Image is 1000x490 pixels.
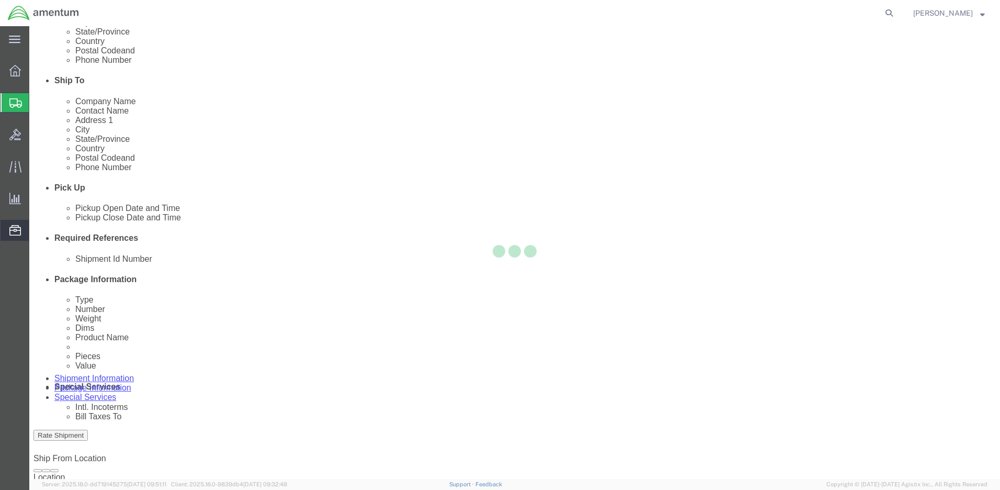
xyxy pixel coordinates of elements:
[475,481,502,487] a: Feedback
[826,480,987,489] span: Copyright © [DATE]-[DATE] Agistix Inc., All Rights Reserved
[171,481,287,487] span: Client: 2025.18.0-9839db4
[127,481,166,487] span: [DATE] 09:51:11
[913,7,985,19] button: [PERSON_NAME]
[449,481,475,487] a: Support
[243,481,287,487] span: [DATE] 09:32:48
[913,7,973,19] span: Ronald Pineda
[7,5,79,21] img: logo
[42,481,166,487] span: Server: 2025.18.0-dd719145275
